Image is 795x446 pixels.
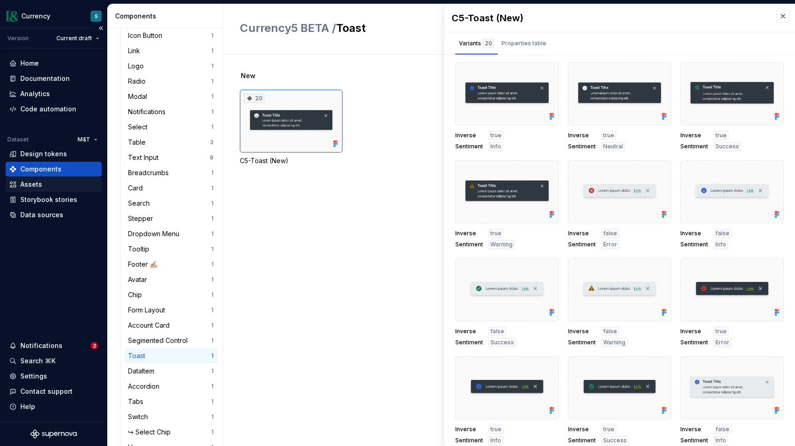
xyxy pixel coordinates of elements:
a: Components [6,162,102,177]
span: Sentiment [455,339,483,346]
span: Inverse [680,426,708,433]
span: true [715,328,727,335]
a: Chip1 [124,287,217,302]
div: 1 [211,276,214,283]
a: Search1 [124,196,217,211]
div: 1 [211,32,214,39]
span: Info [715,437,726,444]
div: Icon Button [128,31,166,40]
div: Search ⌘K [20,356,55,366]
div: Stepper [128,214,157,223]
span: Inverse [455,230,483,237]
div: Settings [20,372,47,381]
div: 1 [211,383,214,390]
div: Accordion [128,382,163,391]
span: M&T [78,136,90,143]
span: Warning [490,241,513,248]
div: 1 [211,93,214,100]
span: Success [715,143,739,150]
span: Sentiment [455,241,483,248]
a: Form Layout1 [124,303,217,318]
div: Modal [128,92,151,101]
a: Notifications1 [124,104,217,119]
div: 1 [211,398,214,405]
svg: Supernova Logo [31,429,77,439]
div: 1 [211,322,214,329]
div: 1 [211,169,214,177]
span: Inverse [680,230,708,237]
div: Logo [128,61,147,71]
div: Card [128,183,147,193]
span: Current draft [56,35,92,42]
a: Documentation [6,71,102,86]
span: Sentiment [680,143,708,150]
div: Data sources [20,210,63,220]
div: 8 [210,154,214,161]
a: Link1 [124,43,217,58]
div: 1 [211,184,214,192]
span: true [490,230,501,237]
div: Switch [128,412,152,422]
div: Properties table [501,39,546,48]
div: Account Card [128,321,173,330]
button: Collapse sidebar [94,22,107,35]
div: C5-Toast (New) [240,156,342,165]
div: Components [20,165,61,174]
span: false [603,230,617,237]
div: DataItem [128,367,158,376]
a: Design tokens [6,147,102,161]
div: 1 [211,306,214,314]
a: Text Input8 [124,150,217,165]
span: false [603,328,617,335]
div: S [95,12,98,20]
span: Sentiment [455,143,483,150]
span: Info [490,437,501,444]
div: Code automation [20,104,76,114]
span: Error [715,339,729,346]
span: Neutral [603,143,623,150]
span: true [490,426,501,433]
span: New [241,71,256,80]
div: Variants [459,39,494,48]
span: 2 [91,342,98,349]
span: Warning [603,339,625,346]
a: Tabs1 [124,394,217,409]
span: Sentiment [568,241,596,248]
div: ↪ Select Chip [128,428,174,437]
a: Avatar1 [124,272,217,287]
button: CurrencyS [2,6,105,26]
div: Segmented Control [128,336,191,345]
span: true [715,132,727,139]
a: Account Card1 [124,318,217,333]
div: Help [20,402,35,411]
span: false [715,230,729,237]
a: Modal1 [124,89,217,104]
a: Radio1 [124,74,217,89]
span: Error [603,241,617,248]
span: Sentiment [680,437,708,444]
div: 1 [211,367,214,375]
div: Dataset [7,136,29,143]
span: Inverse [568,132,596,139]
div: 20C5-Toast (New) [240,90,342,165]
a: Toast1 [124,348,217,363]
a: Select1 [124,120,217,134]
div: Components [115,12,219,21]
div: Notifications [128,107,169,116]
a: Footer ✍🏼1 [124,257,217,272]
div: Notifications [20,341,62,350]
span: Sentiment [568,143,596,150]
div: Home [20,59,39,68]
div: Breadcrumbs [128,168,172,177]
div: Assets [20,180,42,189]
a: Home [6,56,102,71]
div: Footer ✍🏼 [128,260,161,269]
a: Icon Button1 [124,28,217,43]
span: Inverse [680,132,708,139]
div: 1 [211,261,214,268]
span: Inverse [455,328,483,335]
div: 1 [211,245,214,253]
div: Toast [128,351,149,360]
span: true [490,132,501,139]
a: Table3 [124,135,217,150]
